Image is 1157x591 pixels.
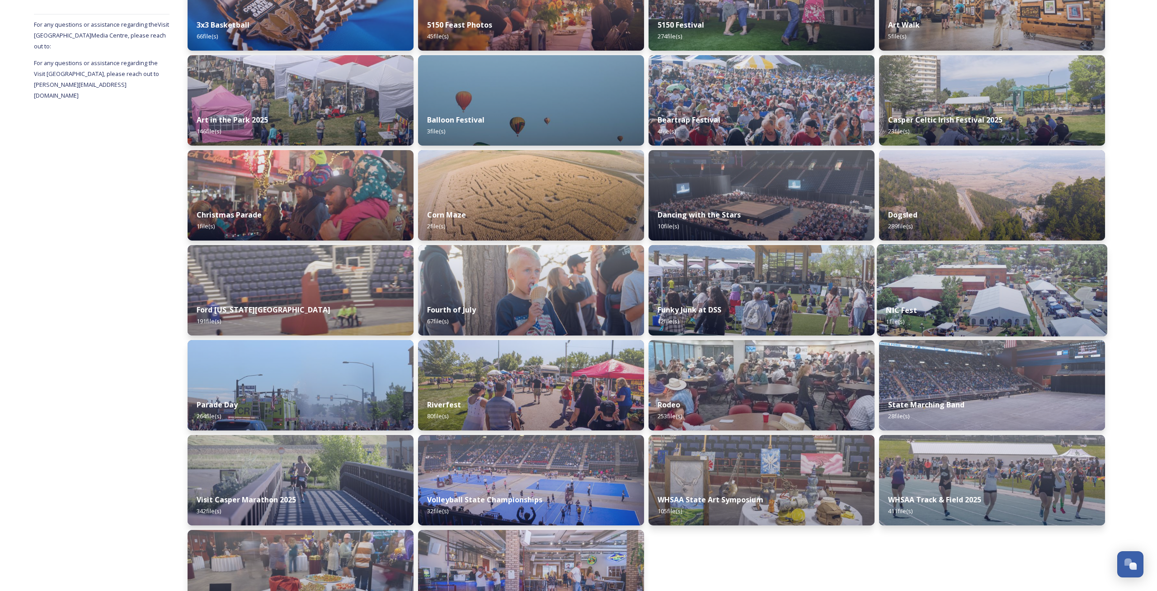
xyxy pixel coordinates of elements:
span: For any questions or assistance regarding the Visit [GEOGRAPHIC_DATA] Media Centre, please reach ... [34,20,169,50]
strong: Rodeo [658,400,680,410]
img: 35426fca-da3e-4299-9bd3-536e55463be3.jpg [188,150,414,241]
img: eb4af518-d20c-4d60-9d43-012d4aa039a2.jpg [188,55,414,146]
span: 45 file(s) [427,32,448,40]
span: 253 file(s) [658,412,682,420]
strong: WHSAA Track & Field 2025 [888,495,981,505]
strong: Funky Junk at DSS [658,305,721,315]
img: 55a7980f-1e48-4e78-a88a-5463eb28dda5.jpg [418,340,644,430]
strong: Fourth of July [427,305,476,315]
strong: Casper Celtic Irish Festival 2025 [888,115,1002,125]
strong: Parade Day [197,400,238,410]
strong: NIC Fest [886,305,917,315]
span: 3 file(s) [427,127,445,135]
span: 411 file(s) [888,507,912,515]
strong: Dancing with the Stars [658,210,741,220]
strong: 5150 Festival [658,20,704,30]
span: 32 file(s) [427,507,448,515]
img: b8441fb1-00c4-403b-b2e0-c718ff010537.jpg [649,150,875,241]
img: e51c6b7d-8bd3-4a9e-bbb6-3d895330b565.jpg [879,435,1105,525]
span: 146 file(s) [197,127,221,135]
span: 342 file(s) [197,507,221,515]
span: 274 file(s) [658,32,682,40]
span: 5 file(s) [888,32,906,40]
strong: State Marching Band [888,400,964,410]
strong: Christmas Parade [197,210,262,220]
span: 28 file(s) [888,412,909,420]
span: 66 file(s) [197,32,218,40]
span: 12 file(s) [658,317,679,325]
span: 105 file(s) [658,507,682,515]
strong: Dogsled [888,210,917,220]
strong: Visit Casper Marathon 2025 [197,495,296,505]
span: 80 file(s) [427,412,448,420]
span: 10 file(s) [658,222,679,230]
span: 289 file(s) [888,222,912,230]
strong: Riverfest [427,400,461,410]
img: ef4fbd10-2cac-4a9c-9bf0-fe1f286c5b58.jpg [879,55,1105,146]
img: a77e0e88-abc8-4d00-ad0b-524e9304cf30.jpg [879,340,1105,430]
strong: Balloon Festival [427,115,484,125]
strong: Ford [US_STATE][GEOGRAPHIC_DATA] [197,305,330,315]
span: 1 file(s) [886,317,904,326]
strong: WHSAA State Art Symposium [658,495,763,505]
span: 264 file(s) [197,412,221,420]
img: f65c7e9a-bfff-4971-98e3-29e2dc8c80cc.jpg [877,244,1107,336]
span: For any questions or assistance regarding the Visit [GEOGRAPHIC_DATA], please reach out to [PERSO... [34,59,160,99]
span: 23 file(s) [888,127,909,135]
button: Open Chat [1117,551,1143,577]
img: 7df72e17-52dc-447c-a62f-2d44a5a516b1.jpg [188,435,414,525]
img: 85cc578c-2100-426f-a68f-993dba707c37.jpg [188,340,414,430]
strong: Beartrap Festival [658,115,720,125]
img: b1ea10f9-1a2d-4352-ae9a-e3f14fb1641d.jpg [188,245,414,336]
strong: Corn Maze [427,210,466,220]
img: f320af69-af9e-4f0c-bdc0-8e67bdc1e9cb.jpg [418,435,644,525]
strong: Art Walk [888,20,920,30]
img: c24c47c0-2453-4d0a-82e4-5f91a377ff2b.jpg [879,150,1105,241]
img: 9fc251e7-da08-44dc-8b42-3d05a891e980.jpg [418,150,644,241]
span: 191 file(s) [197,317,221,325]
strong: 3x3 Basketball [197,20,249,30]
span: 4 file(s) [658,127,676,135]
span: 67 file(s) [427,317,448,325]
strong: Art in the Park 2025 [197,115,268,125]
img: 57cb5a9d-c672-49a5-afb0-87ce44769d1d.jpg [649,435,875,525]
span: 1 file(s) [197,222,215,230]
span: 2 file(s) [427,222,445,230]
img: 7c75c11d-a38e-4273-afec-a2c7485d496c.jpg [418,245,644,336]
strong: 5150 Feast Photos [427,20,492,30]
img: b1ec4c36-87fa-4f69-ac8e-36952b593f6c.jpg [649,340,875,430]
img: c70e4456-afb6-46a4-b74c-af87e939b4d2.jpg [649,245,875,336]
img: ec754a34-9cb9-4156-90cd-d5cf7070e9cf.jpg [418,55,644,146]
img: 8c2f8dcd-a8bc-458c-81fa-2afadbef2fe3.jpg [649,55,875,146]
strong: Volleyball State Championships [427,495,542,505]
